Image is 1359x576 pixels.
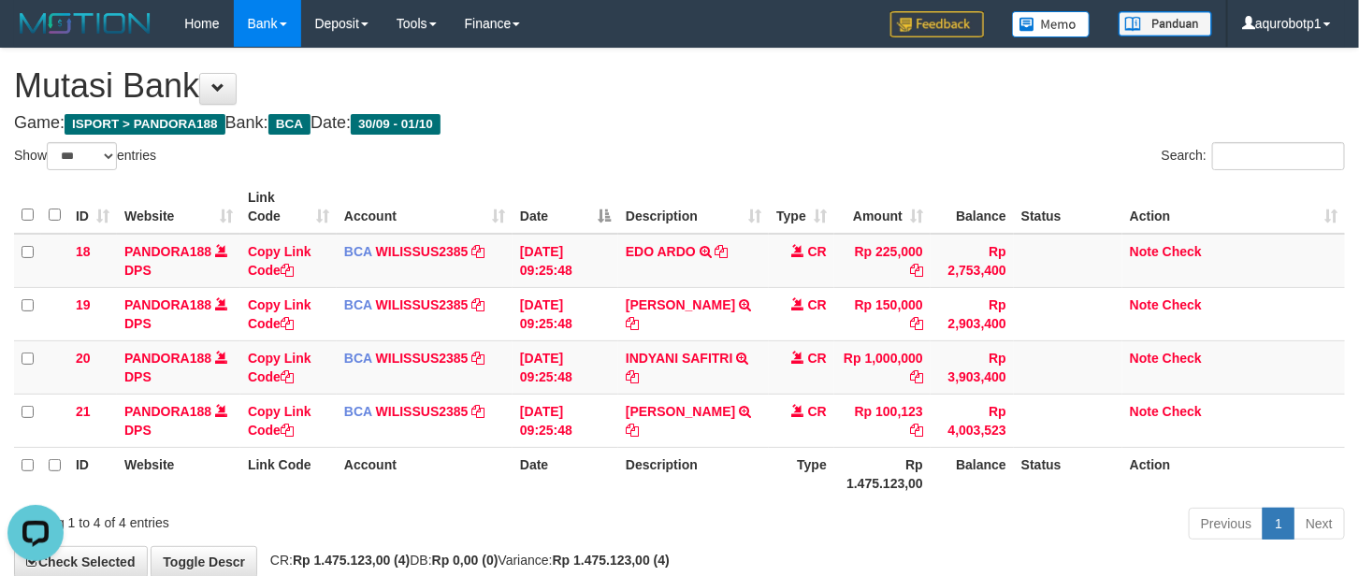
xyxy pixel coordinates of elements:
a: [PERSON_NAME] [626,404,735,419]
span: BCA [344,404,372,419]
a: EDO ARDO [626,244,696,259]
span: BCA [344,244,372,259]
th: Website [117,447,240,500]
strong: Rp 1.475.123,00 (4) [553,553,670,568]
th: ID [68,447,117,500]
th: Action [1122,447,1345,500]
th: Description: activate to sort column ascending [618,180,769,234]
td: DPS [117,394,240,447]
img: MOTION_logo.png [14,9,156,37]
a: Copy Link Code [248,404,311,438]
td: Rp 4,003,523 [931,394,1014,447]
td: DPS [117,287,240,340]
td: Rp 150,000 [834,287,931,340]
td: [DATE] 09:25:48 [513,287,618,340]
a: Next [1294,508,1345,540]
a: Copy ANDRI SUSANTO to clipboard [626,316,639,331]
td: [DATE] 09:25:48 [513,234,618,288]
a: Copy WILISSUS2385 to clipboard [471,404,484,419]
th: Balance [931,180,1014,234]
span: BCA [344,351,372,366]
input: Search: [1212,142,1345,170]
span: CR [808,351,827,366]
th: Link Code: activate to sort column ascending [240,180,337,234]
a: Copy EDO ARDO to clipboard [716,244,729,259]
a: Note [1130,404,1159,419]
span: BCA [344,297,372,312]
select: Showentries [47,142,117,170]
a: Copy INDYANI SAFITRI to clipboard [626,369,639,384]
th: Type [769,447,834,500]
span: CR: DB: Variance: [261,553,670,568]
th: ID: activate to sort column ascending [68,180,117,234]
a: 1 [1263,508,1294,540]
th: Account [337,447,513,500]
strong: Rp 1.475.123,00 (4) [293,553,410,568]
label: Search: [1162,142,1345,170]
img: Feedback.jpg [890,11,984,37]
a: Copy Link Code [248,244,311,278]
td: DPS [117,234,240,288]
a: WILISSUS2385 [376,404,469,419]
span: CR [808,297,827,312]
th: Amount: activate to sort column ascending [834,180,931,234]
span: ISPORT > PANDORA188 [65,114,225,135]
h1: Mutasi Bank [14,67,1345,105]
a: Copy Rp 100,123 to clipboard [910,423,923,438]
th: Date [513,447,618,500]
span: BCA [268,114,311,135]
a: Previous [1189,508,1264,540]
a: WILISSUS2385 [376,297,469,312]
label: Show entries [14,142,156,170]
a: Note [1130,297,1159,312]
a: Copy Rp 1,000,000 to clipboard [910,369,923,384]
span: CR [808,404,827,419]
td: Rp 100,123 [834,394,931,447]
a: Copy WILISSUS2385 to clipboard [471,244,484,259]
th: Action: activate to sort column ascending [1122,180,1345,234]
th: Account: activate to sort column ascending [337,180,513,234]
th: Description [618,447,769,500]
a: Copy WILISSUS2385 to clipboard [471,351,484,366]
th: Rp 1.475.123,00 [834,447,931,500]
span: 21 [76,404,91,419]
a: Note [1130,351,1159,366]
th: Status [1014,180,1122,234]
a: Check [1163,404,1202,419]
a: Check [1163,244,1202,259]
strong: Rp 0,00 (0) [432,553,499,568]
span: 18 [76,244,91,259]
th: Type: activate to sort column ascending [769,180,834,234]
a: Check [1163,351,1202,366]
div: Showing 1 to 4 of 4 entries [14,506,552,532]
td: Rp 225,000 [834,234,931,288]
td: Rp 2,903,400 [931,287,1014,340]
td: Rp 1,000,000 [834,340,931,394]
a: Copy Link Code [248,351,311,384]
a: Note [1130,244,1159,259]
a: WILISSUS2385 [376,244,469,259]
a: Check [1163,297,1202,312]
a: INDYANI SAFITRI [626,351,733,366]
a: Copy Link Code [248,297,311,331]
a: Copy Rp 225,000 to clipboard [910,263,923,278]
img: panduan.png [1119,11,1212,36]
a: [PERSON_NAME] [626,297,735,312]
img: Button%20Memo.svg [1012,11,1091,37]
a: PANDORA188 [124,404,211,419]
a: Copy NYOMAN MIRA MAHARA to clipboard [626,423,639,438]
td: Rp 2,753,400 [931,234,1014,288]
th: Website: activate to sort column ascending [117,180,240,234]
span: 30/09 - 01/10 [351,114,441,135]
a: PANDORA188 [124,297,211,312]
h4: Game: Bank: Date: [14,114,1345,133]
td: Rp 3,903,400 [931,340,1014,394]
td: DPS [117,340,240,394]
th: Date: activate to sort column descending [513,180,618,234]
span: 19 [76,297,91,312]
span: 20 [76,351,91,366]
a: PANDORA188 [124,244,211,259]
td: [DATE] 09:25:48 [513,340,618,394]
a: PANDORA188 [124,351,211,366]
th: Status [1014,447,1122,500]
